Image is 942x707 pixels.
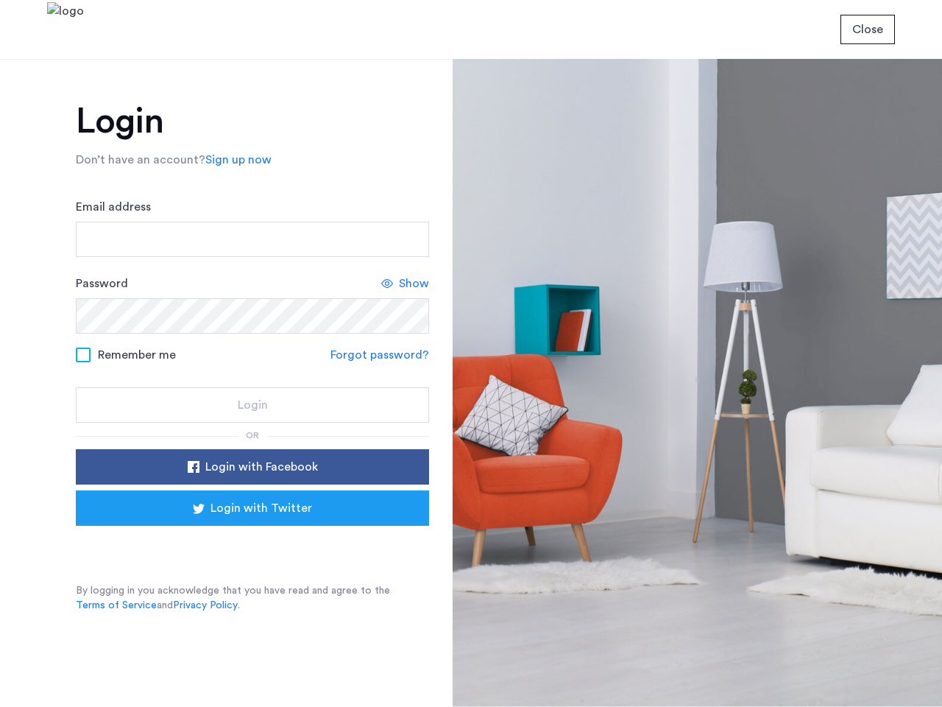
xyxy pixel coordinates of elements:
[205,458,318,476] span: Login with Facebook
[330,346,429,364] a: Forgot password?
[98,346,176,364] span: Remember me
[76,104,429,139] h1: Login
[238,396,268,414] span: Login
[205,151,272,169] a: Sign up now
[76,490,429,526] button: button
[76,275,128,292] label: Password
[76,387,429,423] button: button
[76,154,205,166] span: Don’t have an account?
[173,598,238,613] a: Privacy Policy
[840,15,895,44] button: button
[76,598,157,613] a: Terms of Service
[852,21,883,38] span: Close
[246,431,259,440] span: or
[47,2,84,57] img: logo
[399,275,429,292] span: Show
[76,198,151,216] label: Email address
[76,449,429,485] button: button
[76,583,429,613] p: By logging in you acknowledge that you have read and agree to the and .
[210,499,312,517] span: Login with Twitter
